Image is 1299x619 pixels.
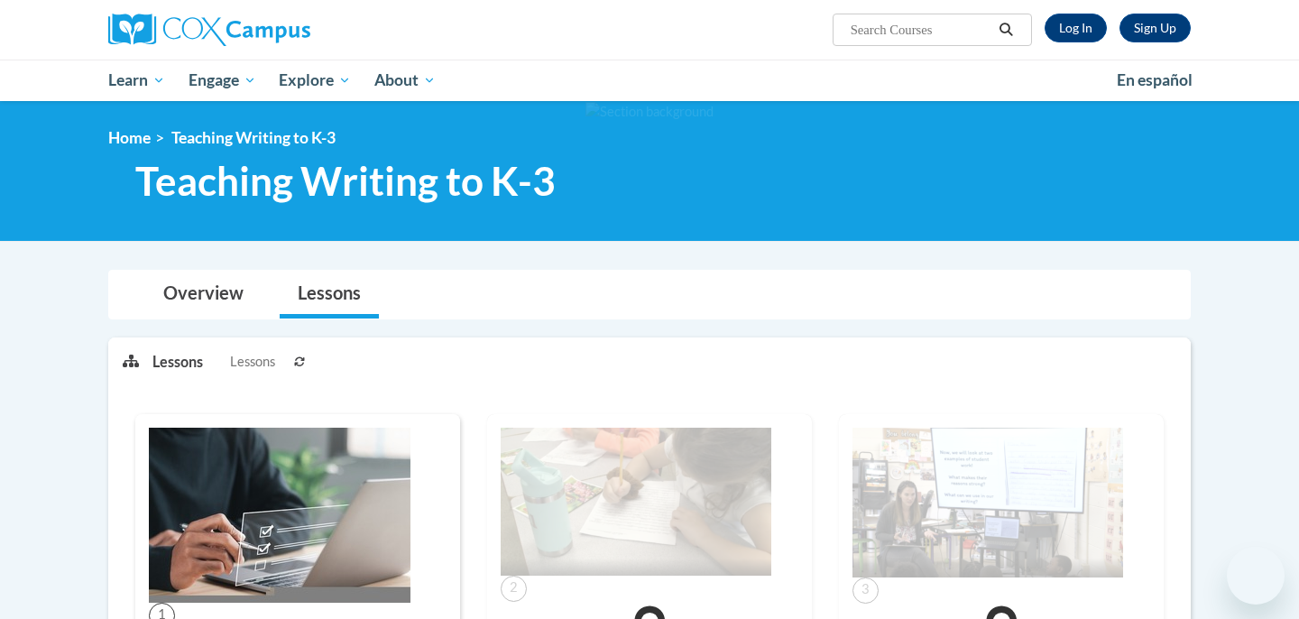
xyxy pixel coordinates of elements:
[993,19,1020,41] button: Search
[1045,14,1107,42] a: Log In
[81,60,1218,101] div: Main menu
[279,69,351,91] span: Explore
[374,69,436,91] span: About
[585,102,714,122] img: Section background
[1117,70,1193,89] span: En español
[108,69,165,91] span: Learn
[152,352,203,372] p: Lessons
[108,128,151,147] a: Home
[230,352,275,372] span: Lessons
[280,271,379,319] a: Lessons
[999,23,1015,37] i: 
[849,19,993,41] input: Search Courses
[501,576,527,602] span: 2
[852,428,1123,577] img: Course Image
[177,60,268,101] a: Engage
[135,157,556,205] span: Teaching Writing to K-3
[189,69,256,91] span: Engage
[501,428,771,576] img: Course Image
[363,60,447,101] a: About
[108,14,451,46] a: Cox Campus
[1227,547,1285,605] iframe: Button to launch messaging window
[852,577,879,604] span: 3
[108,14,310,46] img: Cox Campus
[97,60,177,101] a: Learn
[145,271,262,319] a: Overview
[1119,14,1191,42] a: Register
[171,128,336,147] span: Teaching Writing to K-3
[149,428,410,603] img: Course Image
[267,60,363,101] a: Explore
[1105,61,1204,99] a: En español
